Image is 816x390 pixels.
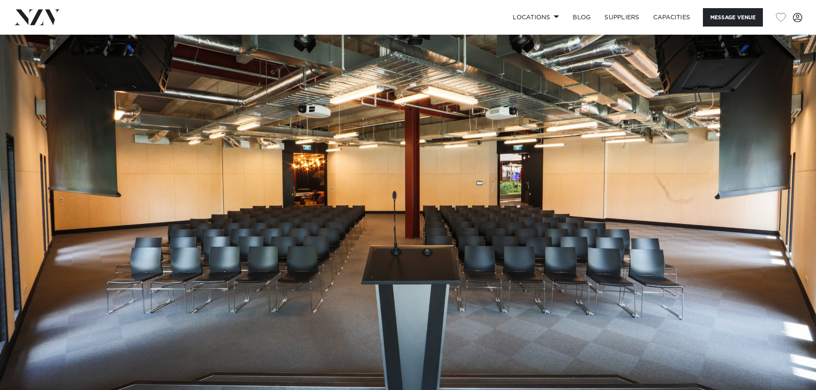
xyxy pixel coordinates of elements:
[506,8,566,27] a: Locations
[703,8,763,27] button: Message Venue
[646,8,697,27] a: Capacities
[14,9,60,25] img: nzv-logo.png
[566,8,598,27] a: BLOG
[598,8,646,27] a: SUPPLIERS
